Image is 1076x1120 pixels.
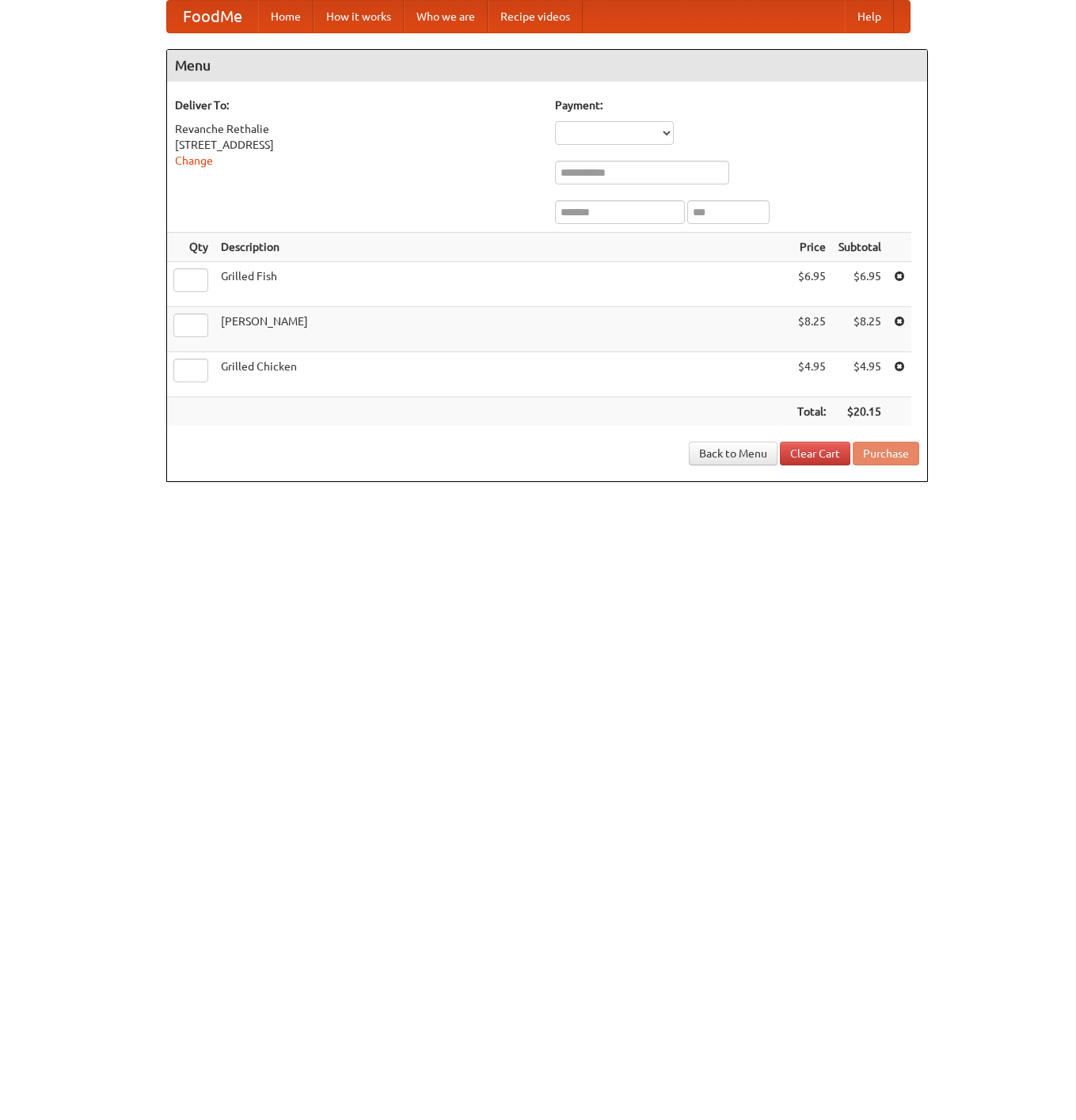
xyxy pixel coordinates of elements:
[175,121,539,137] div: Revanche Rethalie
[791,307,832,352] td: $8.25
[488,1,583,32] a: Recipe videos
[167,1,258,32] a: FoodMe
[555,97,919,113] h5: Payment:
[215,233,791,262] th: Description
[175,154,213,167] a: Change
[832,233,888,262] th: Subtotal
[780,442,850,465] a: Clear Cart
[167,50,927,82] h4: Menu
[791,397,832,427] th: Total:
[832,262,888,307] td: $6.95
[689,442,778,465] a: Back to Menu
[404,1,488,32] a: Who we are
[853,442,919,465] button: Purchase
[832,307,888,352] td: $8.25
[175,97,539,113] h5: Deliver To:
[791,352,832,397] td: $4.95
[791,233,832,262] th: Price
[258,1,314,32] a: Home
[845,1,894,32] a: Help
[215,307,791,352] td: [PERSON_NAME]
[314,1,404,32] a: How it works
[832,352,888,397] td: $4.95
[175,137,539,153] div: [STREET_ADDRESS]
[215,352,791,397] td: Grilled Chicken
[832,397,888,427] th: $20.15
[215,262,791,307] td: Grilled Fish
[167,233,215,262] th: Qty
[791,262,832,307] td: $6.95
